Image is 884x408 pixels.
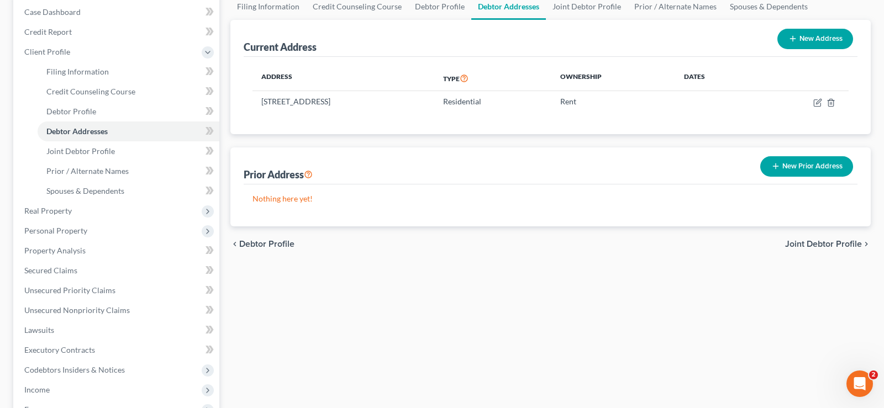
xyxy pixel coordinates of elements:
span: Property Analysis [24,246,86,255]
span: Case Dashboard [24,7,81,17]
span: Prior / Alternate Names [46,166,129,176]
span: Credit Counseling Course [46,87,135,96]
a: Spouses & Dependents [38,181,219,201]
span: Credit Report [24,27,72,36]
i: chevron_right [862,240,871,248]
td: Rent [551,91,675,112]
a: Unsecured Nonpriority Claims [15,300,219,320]
div: Prior Address [244,168,313,181]
button: Joint Debtor Profile chevron_right [785,240,871,248]
div: Current Address [244,40,317,54]
span: Debtor Profile [239,240,294,248]
th: Dates [675,66,756,91]
span: Unsecured Nonpriority Claims [24,305,130,315]
span: Real Property [24,206,72,215]
a: Executory Contracts [15,340,219,360]
button: New Address [777,29,853,49]
a: Unsecured Priority Claims [15,280,219,300]
a: Secured Claims [15,261,219,280]
td: Residential [434,91,551,112]
span: Personal Property [24,226,87,235]
span: Filing Information [46,67,109,76]
a: Credit Counseling Course [38,82,219,102]
a: Debtor Addresses [38,121,219,141]
a: Joint Debtor Profile [38,141,219,161]
span: Income [24,385,50,394]
span: Joint Debtor Profile [785,240,862,248]
a: Debtor Profile [38,102,219,121]
a: Case Dashboard [15,2,219,22]
button: New Prior Address [760,156,853,177]
span: Unsecured Priority Claims [24,285,115,295]
span: Joint Debtor Profile [46,146,115,156]
a: Credit Report [15,22,219,42]
button: chevron_left Debtor Profile [230,240,294,248]
span: 2 [869,370,878,379]
a: Filing Information [38,62,219,82]
span: Secured Claims [24,266,77,275]
span: Codebtors Insiders & Notices [24,365,125,374]
td: [STREET_ADDRESS] [252,91,434,112]
span: Debtor Profile [46,107,96,116]
a: Property Analysis [15,241,219,261]
p: Nothing here yet! [252,193,849,204]
span: Lawsuits [24,325,54,335]
th: Type [434,66,551,91]
span: Debtor Addresses [46,126,108,136]
i: chevron_left [230,240,239,248]
a: Lawsuits [15,320,219,340]
span: Spouses & Dependents [46,186,124,195]
th: Ownership [551,66,675,91]
iframe: Intercom live chat [846,370,873,397]
span: Client Profile [24,47,70,56]
th: Address [252,66,434,91]
a: Prior / Alternate Names [38,161,219,181]
span: Executory Contracts [24,345,95,354]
